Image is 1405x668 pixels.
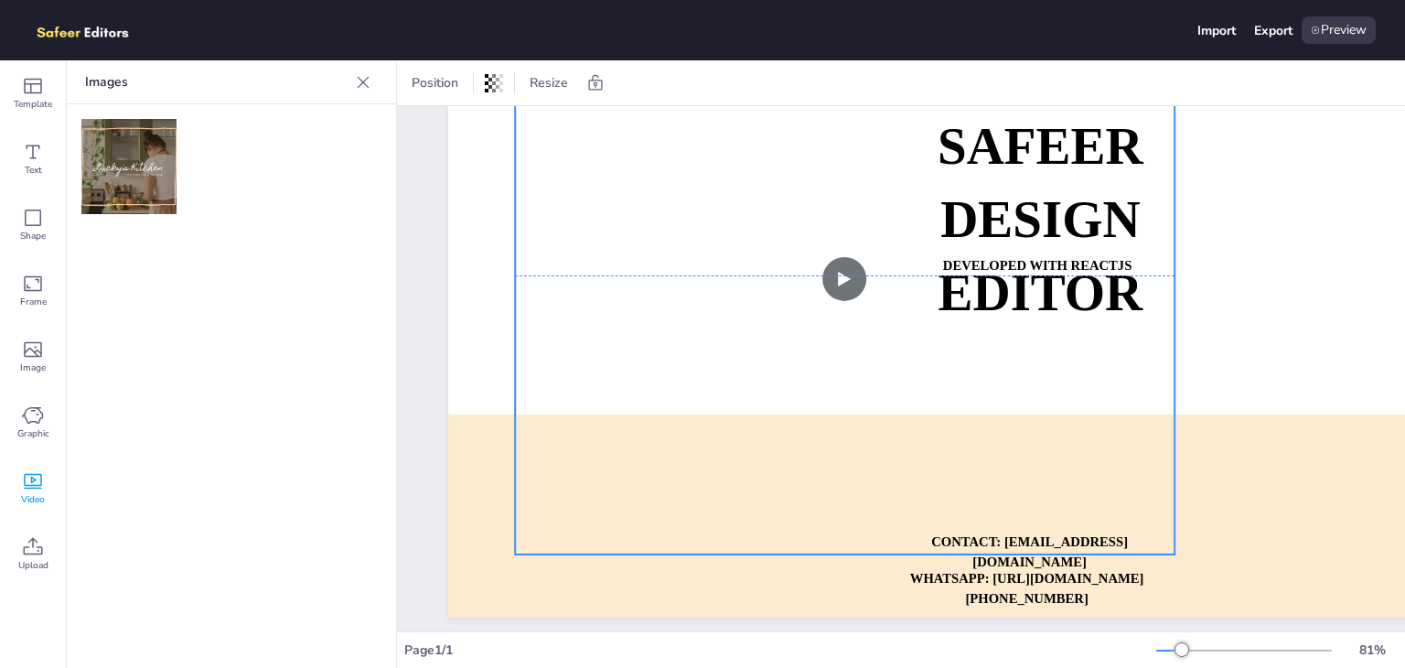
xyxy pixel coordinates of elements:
img: logo.png [29,16,156,44]
span: Upload [18,558,48,573]
span: Frame [20,295,47,309]
span: Position [408,74,462,92]
span: Text [25,163,42,178]
span: Video [21,492,45,507]
div: Page 1 / 1 [404,641,1156,659]
span: Image [20,361,46,375]
div: Preview [1302,16,1376,44]
span: Resize [526,74,572,92]
span: Graphic [17,426,49,441]
strong: WHATSAPP: [URL][DOMAIN_NAME][PHONE_NUMBER] [910,571,1144,606]
p: Images [85,60,349,104]
span: Template [14,97,52,112]
img: 400w-IVVQCZOr1K4.jpg [81,119,177,214]
span: Shape [20,229,46,243]
div: 81 % [1350,641,1394,659]
div: Import [1197,22,1236,39]
div: Export [1254,22,1292,39]
strong: CONTACT: [EMAIL_ADDRESS][DOMAIN_NAME] [931,534,1128,569]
